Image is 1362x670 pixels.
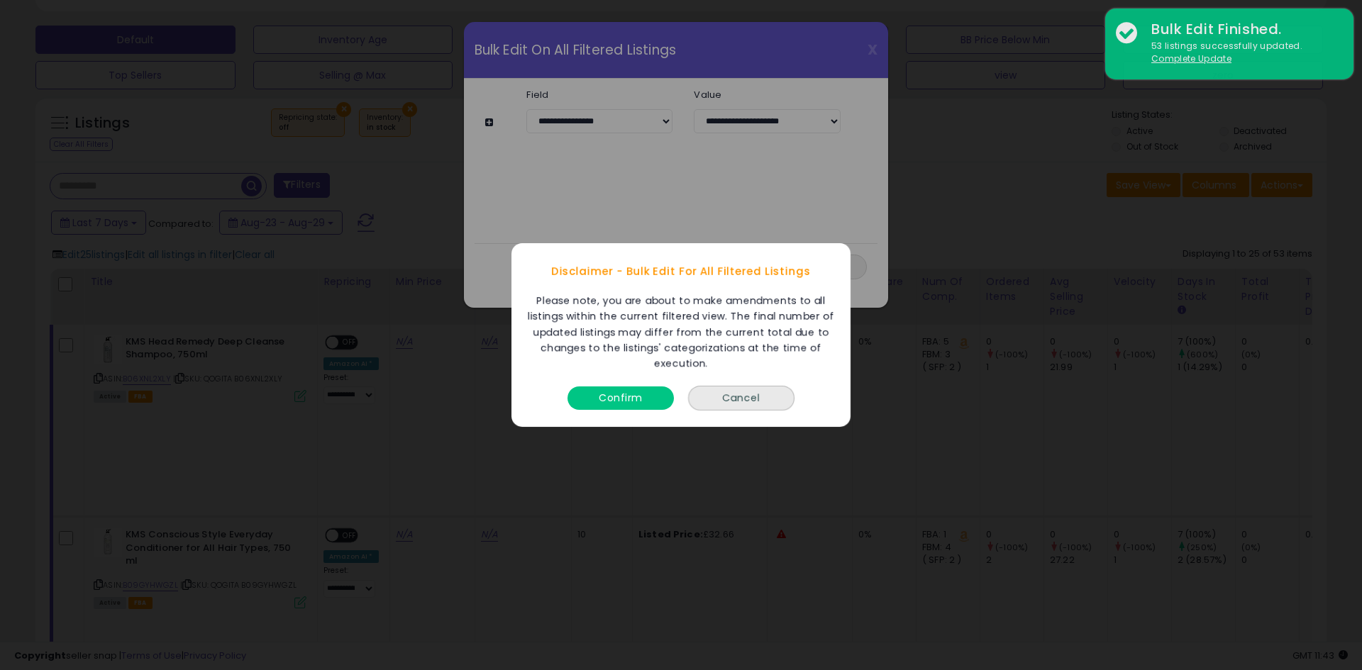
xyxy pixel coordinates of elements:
button: Confirm [567,386,674,410]
div: Disclaimer - Bulk Edit For All Filtered Listings [511,250,851,293]
button: Cancel [688,386,794,411]
div: Please note, you are about to make amendments to all listings within the current filtered view. T... [519,293,843,372]
u: Complete Update [1151,52,1231,65]
div: 53 listings successfully updated. [1141,40,1343,66]
div: Bulk Edit Finished. [1141,19,1343,40]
